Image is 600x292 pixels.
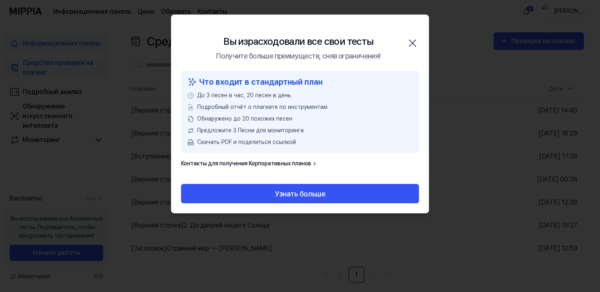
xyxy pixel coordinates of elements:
button: Узнать больше [181,184,419,203]
img: Выбор файла [187,104,194,111]
div: Что входит в стандартный план [187,76,412,88]
span: Скачать PDF и поделиться ссылкой [197,138,296,146]
img: Загрузка в формате PDF [187,139,194,146]
span: До 3 песен в час, 20 песен в день [197,91,291,100]
span: Предложите 3 Песни для мониторинга [197,126,304,135]
div: Вы израсходовали все свои тесты [223,34,373,49]
span: Обнаружено до 20 похожих песен [197,115,292,123]
a: Контакты для получения Корпоративных планов [181,159,318,168]
span: Подробный отчёт о плагиате по инструментам [197,103,327,111]
img: значок с блестками [187,76,197,88]
div: Получите больше преимуществ, сняв ограничения! [216,50,380,61]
